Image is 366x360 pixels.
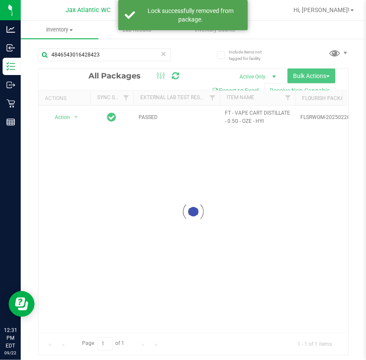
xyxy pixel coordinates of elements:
[98,21,176,39] a: Lab Results
[140,6,241,24] div: Lock successfully removed from package.
[21,21,98,39] a: Inventory
[229,49,272,62] span: Include items not tagged for facility
[6,25,15,34] inline-svg: Analytics
[6,62,15,71] inline-svg: Inventory
[9,291,35,317] iframe: Resource center
[293,6,350,13] span: Hi, [PERSON_NAME]!
[111,26,164,34] span: Lab Results
[6,44,15,52] inline-svg: Inbound
[161,48,167,59] span: Clear
[66,6,110,14] span: Jax Atlantic WC
[38,48,171,61] input: Search Package ID, Item Name, SKU, Lot or Part Number...
[6,81,15,89] inline-svg: Outbound
[6,99,15,108] inline-svg: Retail
[6,118,15,126] inline-svg: Reports
[4,350,17,356] p: 09/22
[4,326,17,350] p: 12:31 PM EDT
[21,26,98,34] span: Inventory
